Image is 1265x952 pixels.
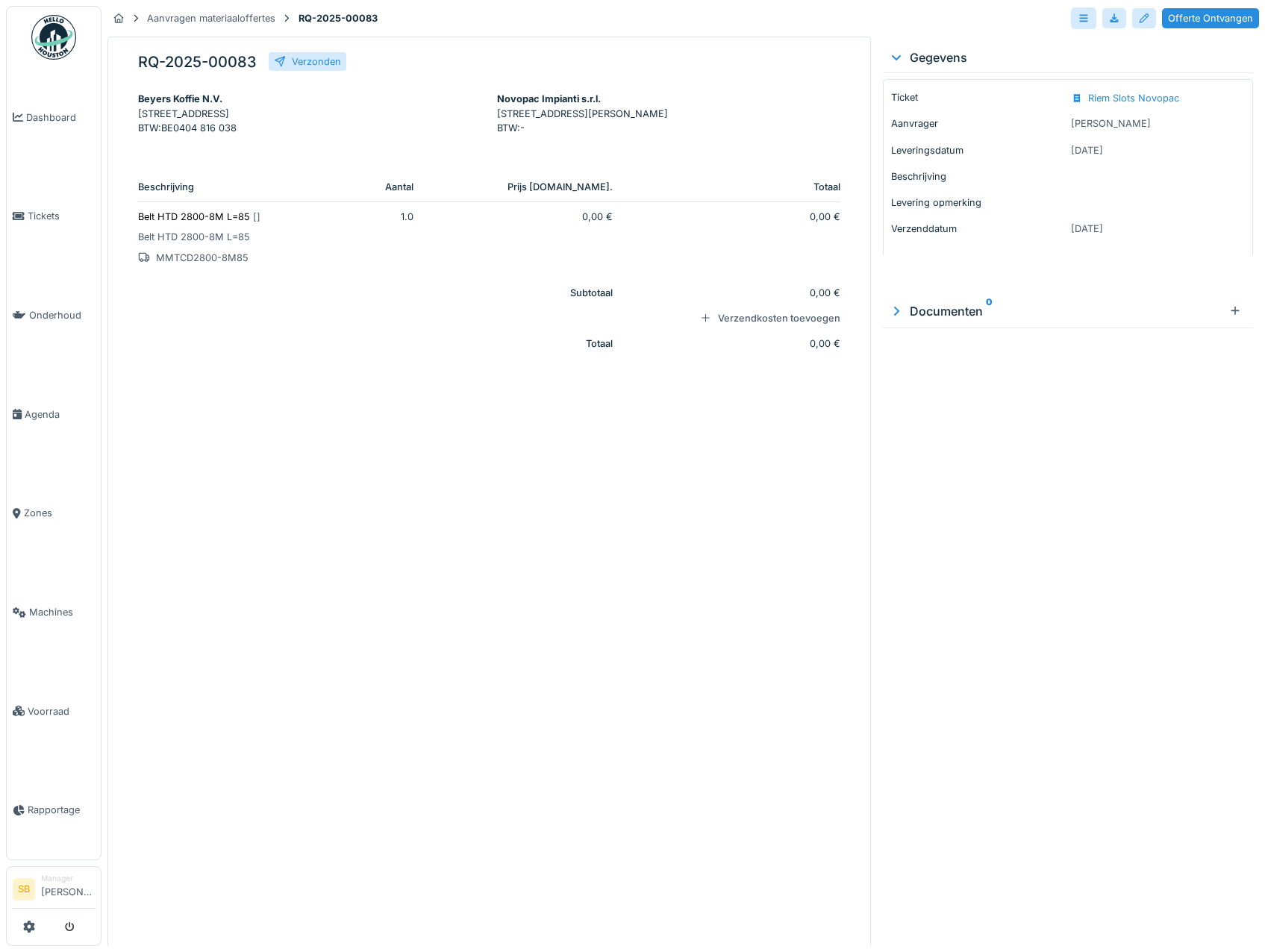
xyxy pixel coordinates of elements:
[29,605,95,619] span: Machines
[891,116,1065,131] p: Aanvrager
[41,873,95,884] div: Manager
[138,329,625,358] th: Totaal
[138,251,333,265] p: MMTCD2800-8M85
[26,110,95,125] span: Dashboard
[891,90,1065,104] p: Ticket
[889,302,1223,320] div: Documenten
[293,11,384,25] strong: RQ-2025-00083
[292,54,341,69] div: Verzonden
[31,15,76,60] img: Badge_color-CXgf-gQk.svg
[28,803,95,817] span: Rapportage
[138,172,345,202] th: Beschrijving
[7,662,101,761] a: Voorraad
[425,172,625,202] th: Prijs [DOMAIN_NAME].
[24,506,95,520] span: Zones
[1162,8,1259,28] div: Offerte Ontvangen
[1071,222,1245,236] p: [DATE]
[138,230,333,244] p: Belt HTD 2800-8M L=85
[138,121,482,135] p: BTW : BE0404 816 038
[138,53,257,71] h5: RQ-2025-00083
[7,365,101,464] a: Agenda
[891,195,1065,210] p: Levering opmerking
[138,92,482,106] div: Beyers Koffie N.V.
[345,202,425,278] td: 1.0
[253,211,260,222] span: [ ]
[625,172,841,202] th: Totaal
[7,167,101,266] a: Tickets
[138,210,333,224] p: Belt HTD 2800-8M L=85
[1088,91,1179,116] div: Riem Slots Novopac
[147,11,275,25] div: Aanvragen materiaaloffertes
[986,302,993,320] sup: 0
[13,878,35,901] li: SB
[891,169,1065,184] p: Beschrijving
[138,278,625,307] th: Subtotaal
[889,48,1247,66] div: Gegevens
[1071,116,1245,131] p: [PERSON_NAME]
[891,222,1065,236] p: Verzenddatum
[28,704,95,718] span: Voorraad
[625,202,841,278] td: 0,00 €
[625,278,841,307] td: 0,00 €
[29,308,95,322] span: Onderhoud
[41,873,95,905] li: [PERSON_NAME]
[7,68,101,167] a: Dashboard
[138,107,482,121] p: [STREET_ADDRESS]
[497,121,841,135] p: BTW : -
[7,563,101,662] a: Machines
[497,107,841,121] p: [STREET_ADDRESS][PERSON_NAME]
[1071,143,1245,157] p: [DATE]
[345,172,425,202] th: Aantal
[13,873,95,909] a: SB Manager[PERSON_NAME]
[28,209,95,223] span: Tickets
[7,464,101,563] a: Zones
[25,407,95,422] span: Agenda
[497,92,841,106] div: Novopac Impianti s.r.l.
[425,202,625,231] td: 0,00 €
[7,266,101,365] a: Onderhoud
[625,311,841,325] div: Verzendkosten toevoegen
[625,329,841,358] td: 0,00 €
[891,143,1065,157] p: Leveringsdatum
[7,761,101,860] a: Rapportage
